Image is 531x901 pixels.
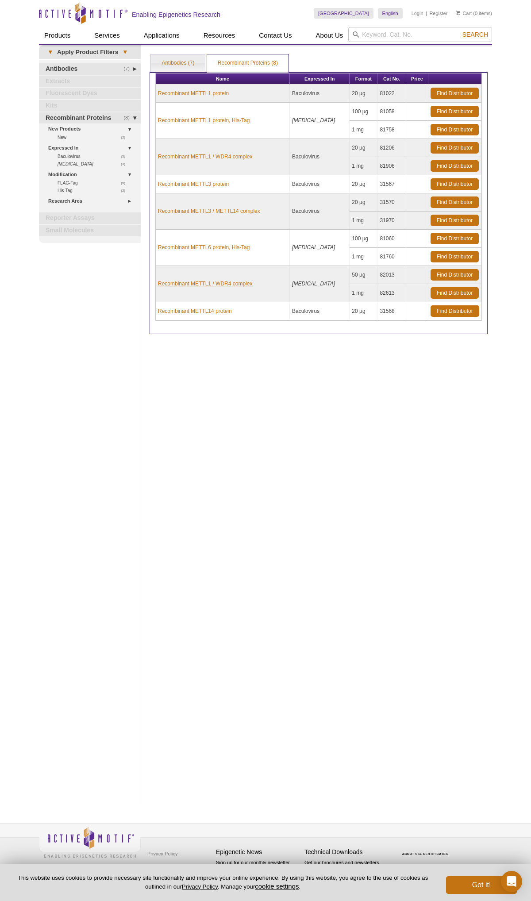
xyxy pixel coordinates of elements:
a: (7)Antibodies [39,63,141,75]
i: [MEDICAL_DATA] [292,281,335,287]
a: Find Distributor [431,233,479,244]
span: (3) [121,160,130,168]
h4: Epigenetic News [216,848,300,856]
td: 81206 [377,139,406,157]
a: Fluorescent Dyes [39,88,141,99]
span: (2) [121,134,130,141]
td: 20 µg [350,302,377,320]
i: [MEDICAL_DATA] [292,117,335,123]
span: (7) [123,63,135,75]
td: 100 µg [350,230,377,248]
td: Baculovirus [290,175,350,193]
a: New Products [48,124,135,134]
p: This website uses cookies to provide necessary site functionality and improve your online experie... [14,874,431,891]
li: (0 items) [456,8,492,19]
td: 50 µg [350,266,377,284]
a: Reporter Assays [39,212,141,224]
a: Research Area [48,196,135,206]
a: Recombinant METTL3 / METTL14 complex [158,207,260,215]
a: Terms & Conditions [145,860,192,874]
td: 1 mg [350,284,377,302]
td: 81022 [377,85,406,103]
a: Find Distributor [431,178,479,190]
td: 81060 [377,230,406,248]
td: 1 mg [350,212,377,230]
td: 81758 [377,121,406,139]
a: (3) [MEDICAL_DATA] [58,160,130,168]
table: Click to Verify - This site chose Symantec SSL for secure e-commerce and confidential communicati... [393,839,459,859]
a: Privacy Policy [145,847,180,860]
a: Resources [198,27,241,44]
a: Recombinant METTL3 protein [158,180,229,188]
h4: Technical Downloads [304,848,389,856]
div: Open Intercom Messenger [501,871,522,892]
a: (5)Baculovirus [58,153,130,160]
td: 100 µg [350,103,377,121]
a: Recombinant METTL1 / WDR4 complex [158,280,252,288]
p: Sign up for our monthly newsletter highlighting recent publications in the field of epigenetics. [216,859,300,889]
a: Products [39,27,76,44]
i: [MEDICAL_DATA] [58,162,93,166]
a: Recombinant METTL14 protein [158,307,232,315]
td: 31570 [377,193,406,212]
a: Recombinant METTL1 protein, His-Tag [158,116,250,124]
td: 31567 [377,175,406,193]
a: Extracts [39,76,141,87]
span: ▾ [43,48,57,56]
th: Expressed In [290,73,350,85]
p: Get our brochures and newsletters, or request them by mail. [304,859,389,882]
td: 81760 [377,248,406,266]
img: Your Cart [456,11,460,15]
td: Baculovirus [290,139,350,175]
td: 81058 [377,103,406,121]
button: Search [460,31,491,39]
a: ABOUT SSL CERTIFICATES [402,852,448,855]
a: Find Distributor [431,88,479,99]
h2: Enabling Epigenetics Research [132,11,220,19]
a: English [378,8,403,19]
a: Find Distributor [431,305,479,317]
span: Search [462,31,488,38]
td: 82613 [377,284,406,302]
td: 1 mg [350,157,377,175]
td: 31568 [377,302,406,320]
a: Find Distributor [431,251,479,262]
span: (5) [121,153,130,160]
button: cookie settings [255,882,299,890]
a: Expressed In [48,143,135,153]
th: Cat No. [377,73,406,85]
td: 82013 [377,266,406,284]
td: Baculovirus [290,85,350,103]
span: (8) [123,112,135,124]
a: Recombinant METTL6 protein, His-Tag [158,243,250,251]
a: Recombinant Proteins (8) [207,54,289,72]
a: Find Distributor [431,160,479,172]
th: Name [156,73,290,85]
a: (8)Recombinant Proteins [39,112,141,124]
td: Baculovirus [290,193,350,230]
a: Login [412,10,423,16]
a: (2)His-Tag [58,187,130,194]
span: ▾ [118,48,132,56]
a: Register [429,10,447,16]
a: ▾Apply Product Filters▾ [39,45,141,59]
li: | [426,8,427,19]
th: Price [406,73,428,85]
a: Find Distributor [431,215,479,226]
td: 20 µg [350,85,377,103]
a: Antibodies (7) [151,54,205,72]
td: 31970 [377,212,406,230]
td: Baculovirus [290,302,350,320]
a: Privacy Policy [182,883,218,890]
span: (2) [121,187,130,194]
a: Modification [48,170,135,179]
a: Contact Us [254,27,297,44]
a: Find Distributor [431,269,479,281]
td: 1 mg [350,248,377,266]
a: Applications [139,27,185,44]
a: Recombinant METTL1 protein [158,89,229,97]
a: Recombinant METTL1 / WDR4 complex [158,153,252,161]
td: 1 mg [350,121,377,139]
a: About Us [311,27,349,44]
a: Cart [456,10,472,16]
